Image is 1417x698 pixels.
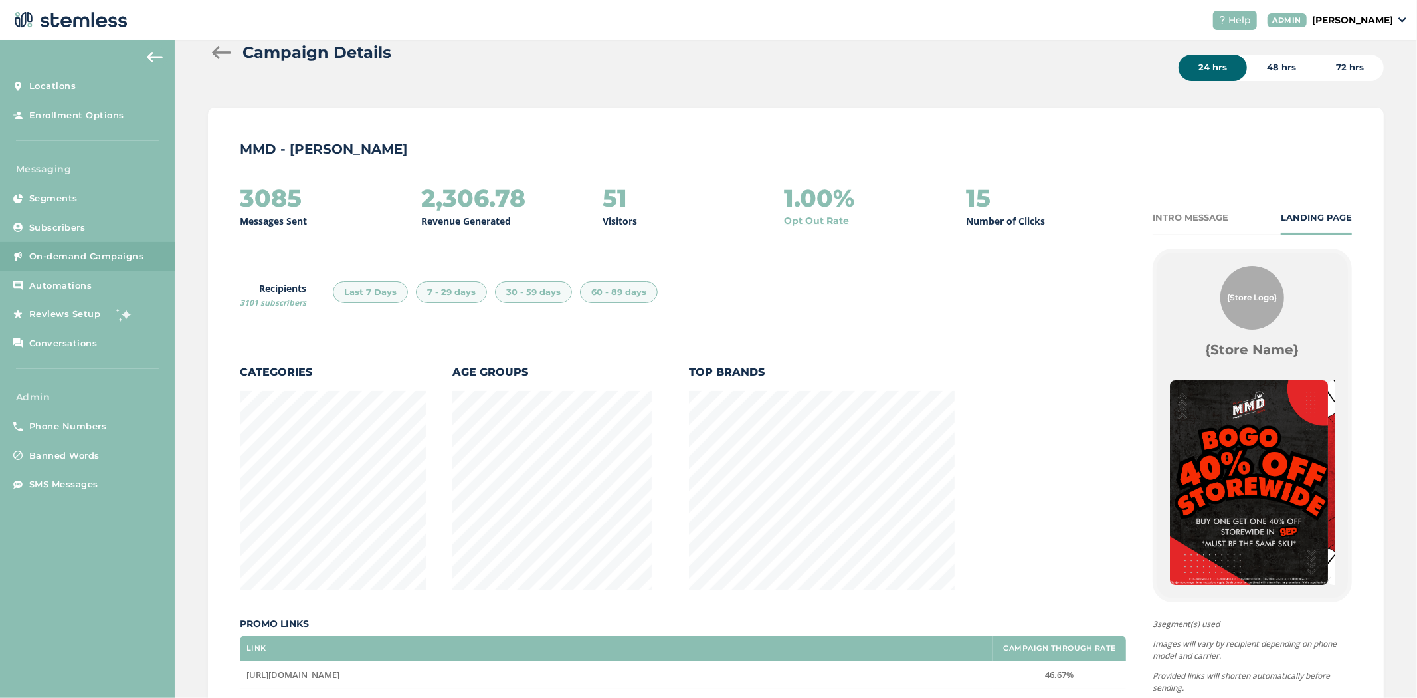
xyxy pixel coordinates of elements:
[29,308,101,321] span: Reviews Setup
[1268,13,1307,27] div: ADMIN
[603,214,637,228] p: Visitors
[240,214,307,228] p: Messages Sent
[1282,593,1302,613] button: Item 4
[1316,55,1384,81] div: 72 hrs
[580,281,658,304] div: 60 - 89 days
[1247,55,1316,81] div: 48 hrs
[1170,380,1328,585] img: JVDKCxS2yr0r4gKKw8rgAME4kR5A13z5RqXOGJA8.png
[1046,669,1074,681] span: 46.67%
[1242,593,1262,613] button: Item 2
[421,214,511,228] p: Revenue Generated
[966,214,1045,228] p: Number of Clicks
[29,80,76,93] span: Locations
[1398,17,1406,23] img: icon_down-arrow-small-66adaf34.svg
[29,192,78,205] span: Segments
[1153,638,1352,662] p: Images will vary by recipient depending on phone model and carrier.
[495,281,572,304] div: 30 - 59 days
[1153,211,1228,225] div: INTRO MESSAGE
[421,185,525,211] h2: 2,306.78
[29,420,107,433] span: Phone Numbers
[1222,593,1242,613] button: Item 1
[147,52,163,62] img: icon-arrow-back-accent-c549486e.svg
[1312,13,1393,27] p: [PERSON_NAME]
[111,301,138,328] img: glitter-stars-b7820f95.gif
[452,364,652,380] label: Age Groups
[246,669,339,681] span: [URL][DOMAIN_NAME]
[29,109,124,122] span: Enrollment Options
[1228,292,1277,304] span: {Store Logo}
[1229,13,1252,27] span: Help
[1351,634,1417,698] iframe: Chat Widget
[1281,211,1352,225] div: LANDING PAGE
[29,279,92,292] span: Automations
[240,617,1126,631] label: Promo Links
[11,7,128,33] img: logo-dark-0685b13c.svg
[785,185,855,211] h2: 1.00%
[240,297,306,308] span: 3101 subscribers
[246,644,266,653] label: Link
[29,250,144,263] span: On-demand Campaigns
[29,449,100,463] span: Banned Words
[1206,340,1299,359] label: {Store Name}
[29,478,98,491] span: SMS Messages
[242,41,391,64] h2: Campaign Details
[246,669,987,681] label: https://mmdshops.com
[966,185,991,211] h2: 15
[785,214,850,228] a: Opt Out Rate
[333,281,408,304] div: Last 7 Days
[29,337,98,350] span: Conversations
[1179,55,1247,81] div: 24 hrs
[1000,669,1119,681] label: 46.67%
[1262,593,1282,613] button: Item 3
[1202,593,1222,613] button: Item 0
[240,140,1352,158] p: MMD - [PERSON_NAME]
[416,281,487,304] div: 7 - 29 days
[1153,670,1352,694] p: Provided links will shorten automatically before sending.
[240,364,426,380] label: Categories
[1218,16,1226,24] img: icon-help-white-03924b79.svg
[1003,644,1116,653] label: Campaign Through Rate
[1153,618,1352,630] span: segment(s) used
[240,281,306,309] label: Recipients
[603,185,627,211] h2: 51
[240,185,302,211] h2: 3085
[29,221,86,235] span: Subscribers
[1153,618,1157,630] strong: 3
[689,364,955,380] label: Top Brands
